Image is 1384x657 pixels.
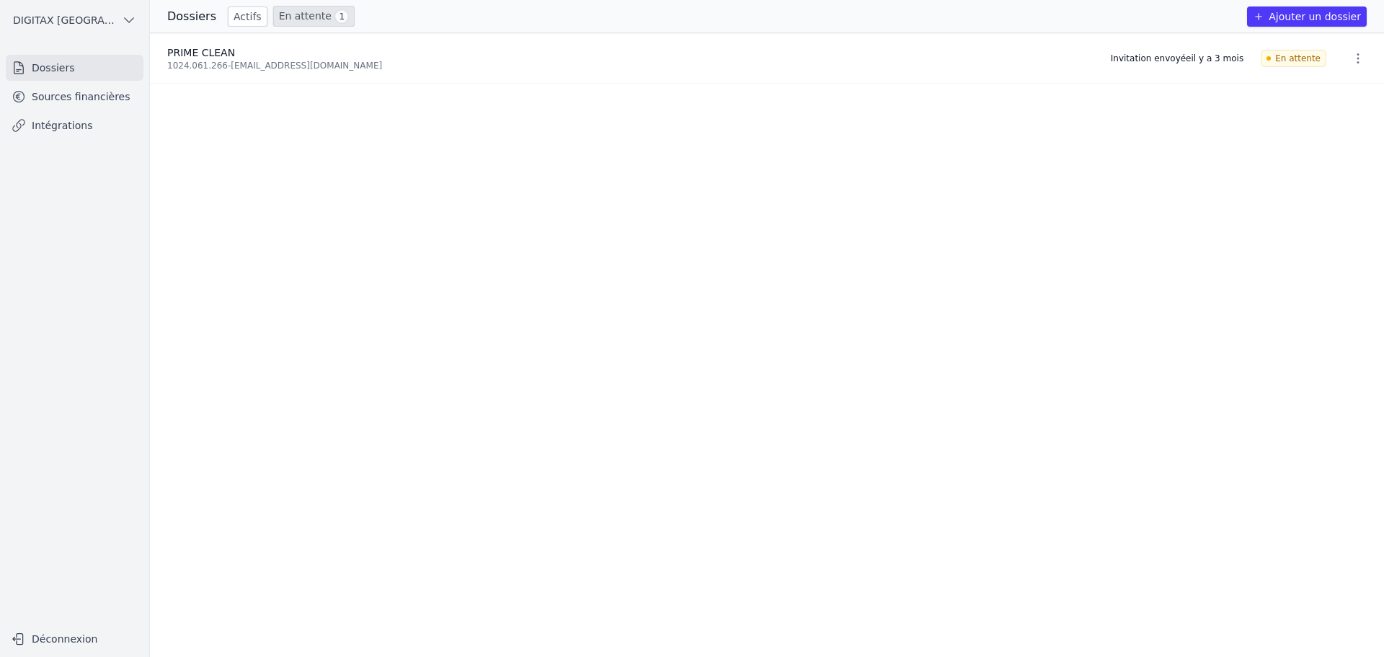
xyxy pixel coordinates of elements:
[167,60,1094,71] div: 1024.061.266 - [EMAIL_ADDRESS][DOMAIN_NAME]
[1261,50,1326,67] span: En attente
[228,6,267,27] a: Actifs
[6,55,143,81] a: Dossiers
[13,13,116,27] span: DIGITAX [GEOGRAPHIC_DATA] SRL
[167,8,216,25] h3: Dossiers
[6,627,143,651] button: Déconnexion
[1247,6,1367,27] button: Ajouter un dossier
[6,9,143,32] button: DIGITAX [GEOGRAPHIC_DATA] SRL
[273,6,355,27] a: En attente 1
[1111,53,1243,64] div: Invitation envoyée il y a 3 mois
[167,47,235,58] span: PRIME CLEAN
[6,84,143,110] a: Sources financières
[6,113,143,138] a: Intégrations
[334,9,349,24] span: 1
